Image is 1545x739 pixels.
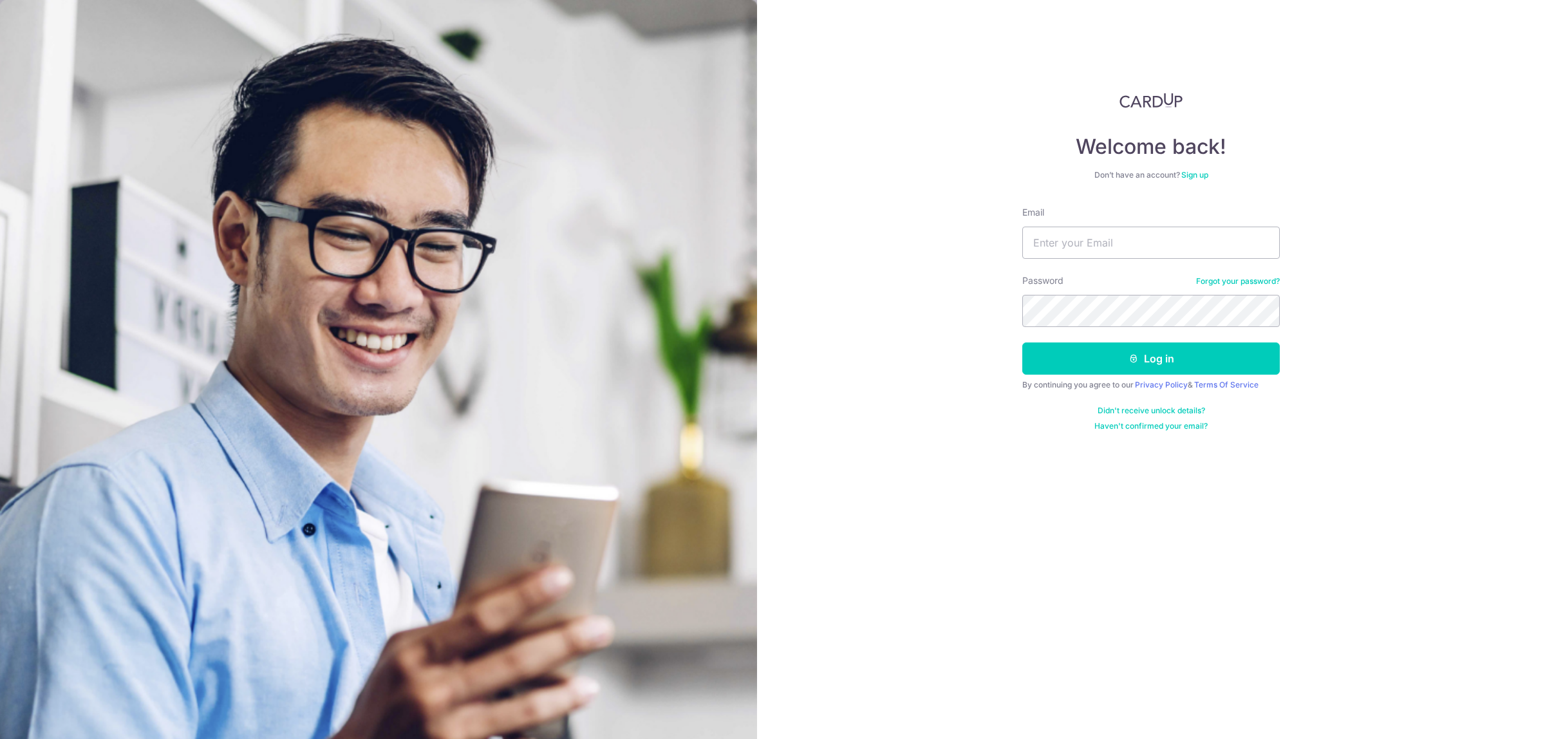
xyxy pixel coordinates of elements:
a: Didn't receive unlock details? [1098,406,1205,416]
a: Haven't confirmed your email? [1094,421,1208,431]
a: Sign up [1181,170,1208,180]
img: CardUp Logo [1119,93,1183,108]
div: Don’t have an account? [1022,170,1280,180]
label: Password [1022,274,1063,287]
h4: Welcome back! [1022,134,1280,160]
button: Log in [1022,342,1280,375]
a: Terms Of Service [1194,380,1259,389]
a: Privacy Policy [1135,380,1188,389]
label: Email [1022,206,1044,219]
a: Forgot your password? [1196,276,1280,286]
input: Enter your Email [1022,227,1280,259]
div: By continuing you agree to our & [1022,380,1280,390]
